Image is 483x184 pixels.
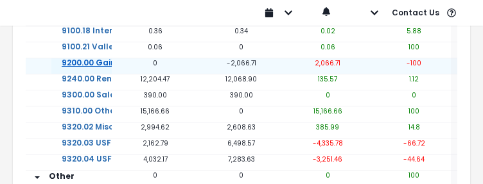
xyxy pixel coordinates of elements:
a: 9300.00 Sales Tax Collection Allowance [51,90,237,116]
p: -4,335.78 [285,138,371,148]
p: 0.36 [112,26,198,36]
a: 9320.02 Misc Rebates [51,122,161,148]
span: arrow down [32,172,42,182]
p: 0 [285,171,371,180]
p: 5.88 [371,26,457,36]
svg: arrow down [32,172,42,183]
a: 9100.21 Valley Money Mkt Interest [51,42,210,68]
p: 390.00 [198,90,285,100]
p: 0 [285,90,371,100]
p: -3,251.46 [285,155,371,164]
p: 14.8 [371,122,457,132]
p: 385.99 [285,122,371,132]
p: 0 [112,58,198,68]
a: 9240.00 Rental Income [51,74,167,100]
p: 0.02 [285,26,371,36]
p: 100 [371,106,457,116]
p: 2,608.63 [198,122,285,132]
a: 9320.03 USF Brand Usage [51,138,177,164]
p: 7,283.63 [198,155,285,164]
p: 0 [371,90,457,100]
a: 9310.00 Other - Misc [51,106,155,132]
p: 0.34 [198,26,285,36]
p: 0 [198,106,285,116]
p: -66.72 [371,138,457,148]
p: 12,068.90 [198,74,285,84]
p: 15,166.66 [112,106,198,116]
p: 2,066.71 [285,58,371,68]
p: 0 [112,171,198,180]
a: 9200.00 Gain (Loss) on Asset Sale [51,58,212,84]
p: 6,498.57 [198,138,285,148]
p: -44.64 [371,155,457,164]
p: 390.00 [112,90,198,100]
p: 2,162.79 [112,138,198,148]
p: -2,066.71 [198,58,285,68]
p: 4,032.17 [112,155,198,164]
p: 100 [371,171,457,180]
p: 100 [371,42,457,52]
p: 1.12 [371,74,457,84]
a: 9100.18 Interest Income - Chase [51,26,204,52]
p: 2,994.62 [112,122,198,132]
p: 135.57 [285,74,371,84]
p: 0 [198,171,285,180]
p: 12,204.47 [112,74,198,84]
a: 9320.04 USF Prompt Pay [51,155,172,180]
p: -100 [371,58,457,68]
p: 0.06 [285,42,371,52]
p: 0.06 [112,42,198,52]
p: 0 [198,42,285,52]
p: 15,166.66 [285,106,371,116]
